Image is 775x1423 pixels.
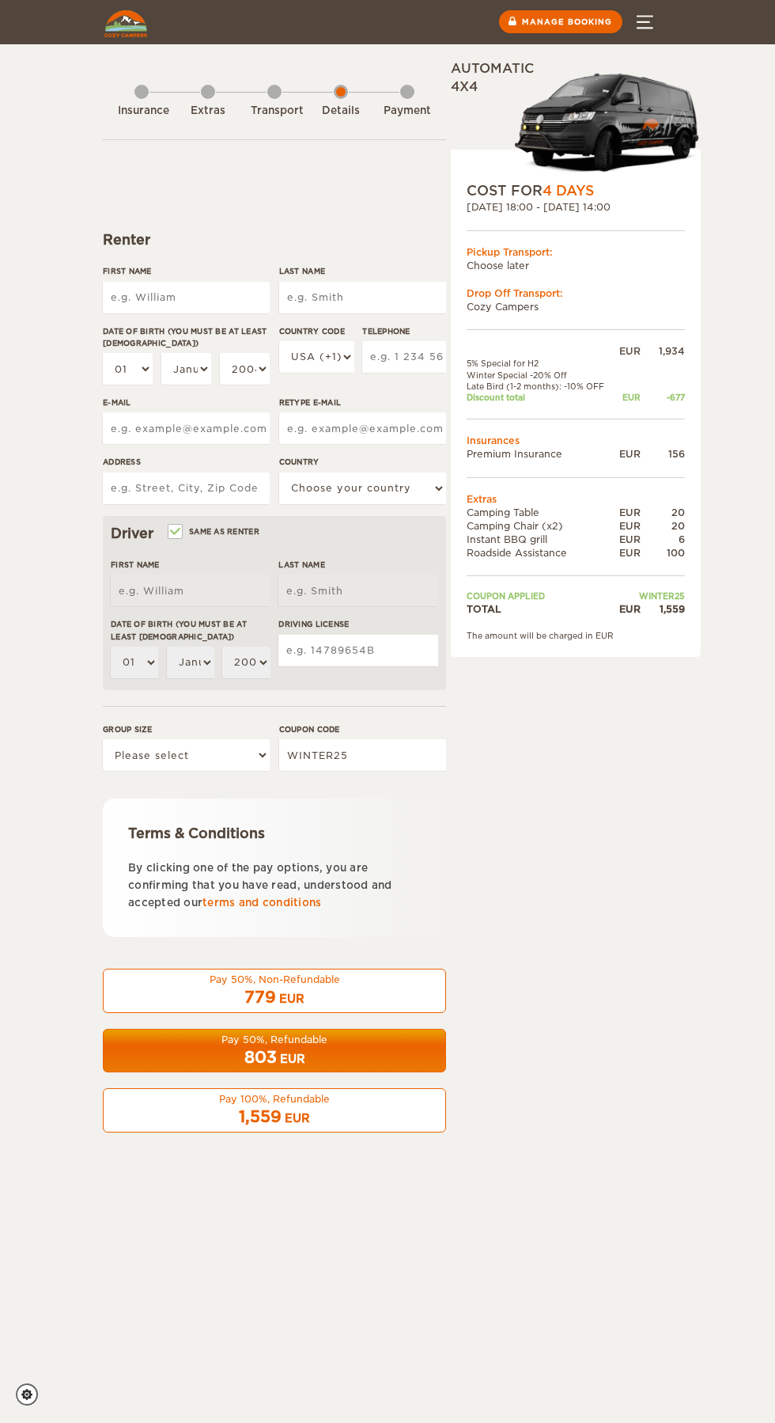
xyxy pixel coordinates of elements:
input: e.g. example@example.com [279,412,446,444]
td: 5% Special for H2 [467,358,614,369]
span: 779 [244,988,276,1007]
input: e.g. 1 234 567 890 [362,341,446,373]
td: Late Bird (1-2 months): -10% OFF [467,381,614,392]
img: stor-langur-223.png [514,65,701,181]
button: Pay 50%, Non-Refundable 779 EUR [103,969,446,1013]
input: Same as renter [169,528,180,538]
td: Cozy Campers [467,300,685,313]
input: e.g. 14789654B [278,635,438,666]
button: Pay 50%, Refundable 803 EUR [103,1029,446,1073]
td: Winter Special -20% Off [467,370,614,381]
label: Coupon code [279,723,446,735]
div: Insurance [118,104,165,119]
td: Discount total [467,392,614,403]
span: 1,559 [239,1107,282,1126]
label: Same as renter [169,524,259,539]
label: Retype E-mail [279,397,446,408]
label: Country Code [279,325,354,337]
div: 1,934 [641,344,685,358]
a: terms and conditions [202,897,321,909]
div: EUR [614,344,641,358]
div: The amount will be charged in EUR [467,630,685,641]
div: EUR [614,519,641,533]
div: EUR [285,1110,310,1126]
input: e.g. Smith [278,575,438,606]
div: Pay 50%, Non-Refundable [113,973,436,986]
span: 803 [244,1048,277,1067]
div: Driver [111,524,438,543]
td: WINTER25 [614,590,685,601]
input: e.g. William [111,575,270,606]
div: 20 [641,519,685,533]
div: EUR [279,991,304,1007]
div: Details [317,104,365,119]
label: Date of birth (You must be at least [DEMOGRAPHIC_DATA]) [111,618,270,643]
div: EUR [614,392,641,403]
label: Address [103,456,270,468]
div: EUR [614,546,641,560]
img: Cozy Campers [104,10,147,37]
label: First Name [103,265,270,277]
input: e.g. Street, City, Zip Code [103,472,270,504]
label: Last Name [279,265,446,277]
div: Pay 100%, Refundable [113,1092,436,1106]
label: Date of birth (You must be at least [DEMOGRAPHIC_DATA]) [103,325,270,350]
input: e.g. William [103,282,270,313]
td: Choose later [467,259,685,272]
label: Group size [103,723,270,735]
td: Extras [467,492,685,506]
input: e.g. Smith [279,282,446,313]
input: e.g. example@example.com [103,412,270,444]
div: EUR [614,533,641,546]
td: Camping Table [467,506,614,519]
div: EUR [614,506,641,519]
label: Last Name [278,559,438,571]
td: TOTAL [467,602,614,616]
div: -677 [641,392,685,403]
div: 156 [641,447,685,461]
td: Premium Insurance [467,447,614,461]
div: 1,559 [641,602,685,616]
div: Pickup Transport: [467,245,685,259]
label: First Name [111,559,270,571]
div: Pay 50%, Refundable [113,1033,436,1046]
button: Pay 100%, Refundable 1,559 EUR [103,1088,446,1133]
div: EUR [614,447,641,461]
td: Coupon applied [467,590,614,601]
div: 20 [641,506,685,519]
div: Extras [184,104,232,119]
div: 6 [641,533,685,546]
div: Drop Off Transport: [467,286,685,300]
div: Automatic 4x4 [451,60,701,181]
label: Driving License [278,618,438,630]
div: COST FOR [467,181,685,200]
div: [DATE] 18:00 - [DATE] 14:00 [467,200,685,214]
div: EUR [614,602,641,616]
td: Instant BBQ grill [467,533,614,546]
label: Country [279,456,446,468]
label: Telephone [362,325,446,337]
td: Camping Chair (x2) [467,519,614,533]
div: Terms & Conditions [128,824,421,843]
div: EUR [280,1051,305,1067]
div: Payment [384,104,431,119]
td: Insurances [467,434,685,447]
a: Manage booking [499,10,622,33]
div: Transport [251,104,298,119]
span: 4 Days [542,183,594,199]
div: Renter [103,230,446,249]
div: 100 [641,546,685,560]
label: E-mail [103,397,270,408]
p: By clicking one of the pay options, you are confirming that you have read, understood and accepte... [128,859,421,912]
td: Roadside Assistance [467,546,614,560]
a: Cookie settings [16,1383,48,1406]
